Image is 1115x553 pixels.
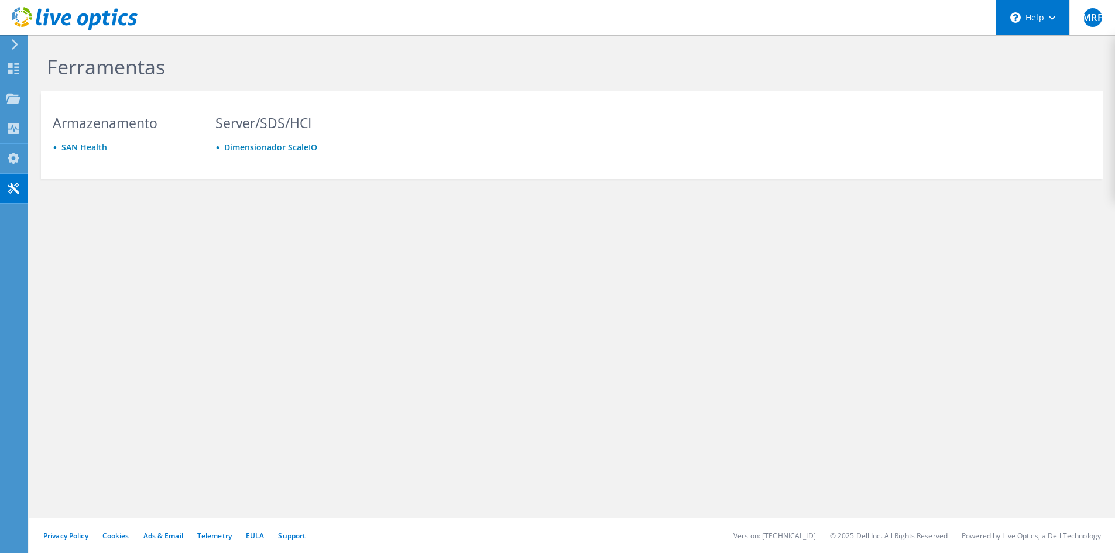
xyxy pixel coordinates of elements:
a: Dimensionador ScaleIO [224,142,317,153]
a: Privacy Policy [43,531,88,541]
h3: Armazenamento [53,116,193,129]
a: EULA [246,531,264,541]
svg: \n [1010,12,1021,23]
h1: Ferramentas [47,54,837,79]
a: SAN Health [61,142,107,153]
li: © 2025 Dell Inc. All Rights Reserved [830,531,948,541]
a: Ads & Email [143,531,183,541]
a: Telemetry [197,531,232,541]
a: Support [278,531,306,541]
h3: Server/SDS/HCI [215,116,356,129]
li: Version: [TECHNICAL_ID] [733,531,816,541]
a: Cookies [102,531,129,541]
span: MRF [1083,8,1102,27]
li: Powered by Live Optics, a Dell Technology [962,531,1101,541]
